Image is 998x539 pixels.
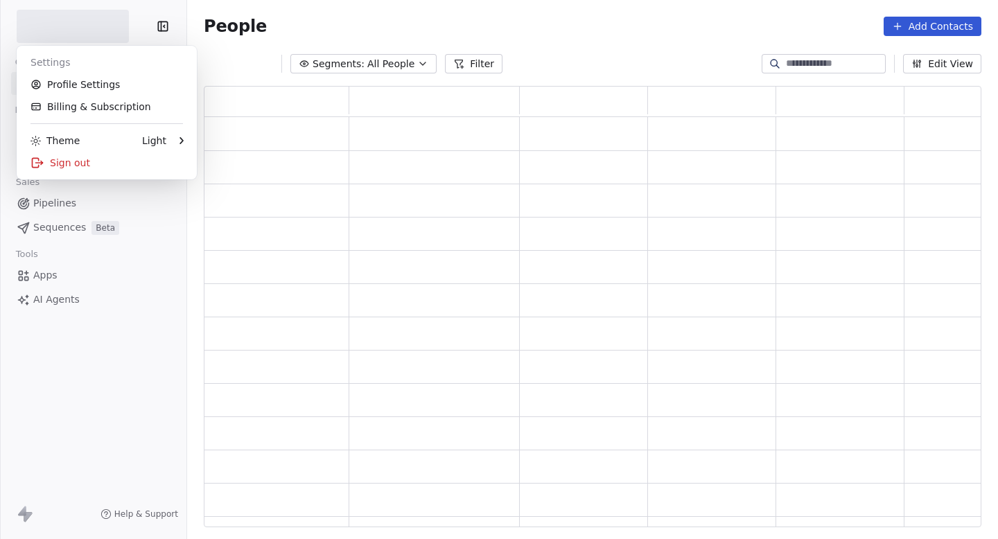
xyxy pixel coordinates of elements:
div: Light [142,134,166,148]
div: Sign out [22,152,191,174]
a: Billing & Subscription [22,96,191,118]
div: Theme [30,134,80,148]
a: Profile Settings [22,73,191,96]
div: Settings [22,51,191,73]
